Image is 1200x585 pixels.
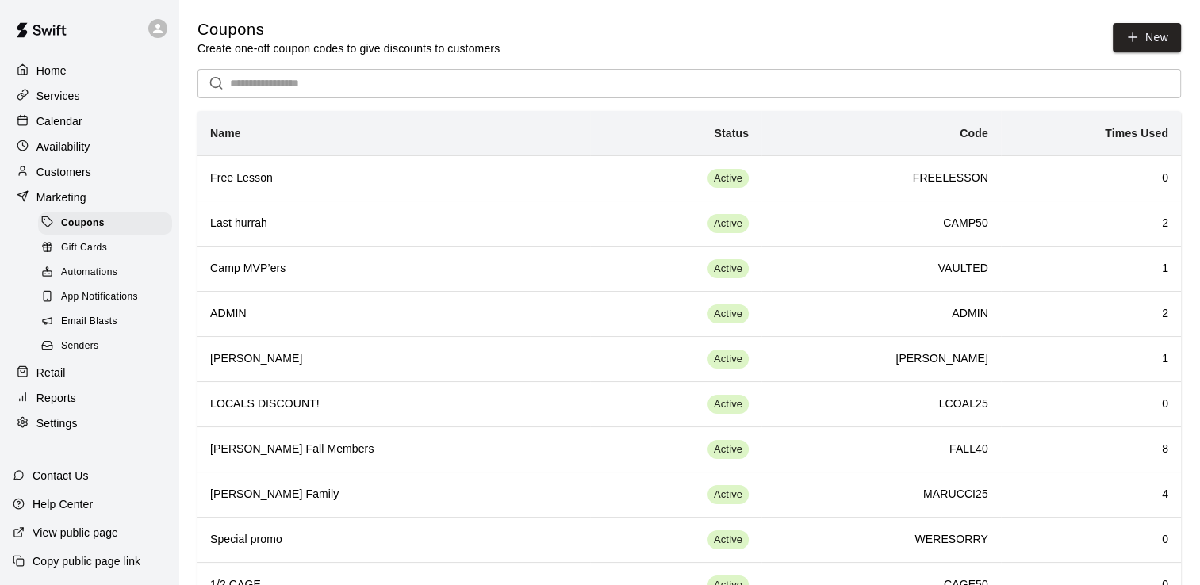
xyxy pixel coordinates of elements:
[36,88,80,104] p: Services
[36,139,90,155] p: Availability
[36,390,76,406] p: Reports
[13,160,166,184] a: Customers
[774,531,988,549] h6: WERESORRY
[197,40,500,56] p: Create one-off coupon codes to give discounts to customers
[33,525,118,541] p: View public page
[33,468,89,484] p: Contact Us
[36,164,91,180] p: Customers
[774,486,988,503] h6: MARUCCI25
[38,211,178,235] a: Coupons
[774,305,988,323] h6: ADMIN
[210,531,577,549] h6: Special promo
[197,19,500,40] h5: Coupons
[210,305,577,323] h6: ADMIN
[38,237,172,259] div: Gift Cards
[38,262,172,284] div: Automations
[36,365,66,380] p: Retail
[38,261,178,285] a: Automations
[13,135,166,159] a: Availability
[38,335,172,357] div: Senders
[38,310,178,335] a: Email Blasts
[13,411,166,435] a: Settings
[774,350,988,368] h6: [PERSON_NAME]
[210,127,241,140] b: Name
[38,286,172,308] div: App Notifications
[38,235,178,260] a: Gift Cards
[774,441,988,458] h6: FALL40
[707,397,749,412] span: Active
[1014,305,1168,323] h6: 2
[1014,215,1168,232] h6: 2
[210,170,577,187] h6: Free Lesson
[38,212,172,235] div: Coupons
[707,487,749,503] span: Active
[707,216,749,231] span: Active
[774,260,988,277] h6: VAULTED
[1014,260,1168,277] h6: 1
[13,185,166,209] a: Marketing
[707,307,749,322] span: Active
[36,113,82,129] p: Calendar
[33,553,140,569] p: Copy public page link
[61,314,117,330] span: Email Blasts
[960,127,988,140] b: Code
[13,386,166,410] a: Reports
[774,396,988,413] h6: LCOAL25
[36,415,78,431] p: Settings
[13,109,166,133] a: Calendar
[1105,127,1168,140] b: Times Used
[38,285,178,310] a: App Notifications
[210,215,577,232] h6: Last hurrah
[61,265,117,281] span: Automations
[36,63,67,78] p: Home
[13,361,166,384] a: Retail
[1014,486,1168,503] h6: 4
[707,352,749,367] span: Active
[1014,170,1168,187] h6: 0
[13,84,166,108] a: Services
[1014,531,1168,549] h6: 0
[38,311,172,333] div: Email Blasts
[210,441,577,458] h6: [PERSON_NAME] Fall Members
[1014,396,1168,413] h6: 0
[61,216,105,231] span: Coupons
[707,171,749,186] span: Active
[707,442,749,457] span: Active
[210,350,577,368] h6: [PERSON_NAME]
[1113,23,1181,52] button: New
[210,486,577,503] h6: [PERSON_NAME] Family
[38,335,178,359] a: Senders
[707,262,749,277] span: Active
[36,189,86,205] p: Marketing
[1014,441,1168,458] h6: 8
[1014,350,1168,368] h6: 1
[13,59,166,82] a: Home
[210,396,577,413] h6: LOCALS DISCOUNT!
[774,170,988,187] h6: FREELESSON
[61,289,138,305] span: App Notifications
[33,496,93,512] p: Help Center
[210,260,577,277] h6: Camp MVP’ers
[707,533,749,548] span: Active
[714,127,749,140] b: Status
[61,338,99,354] span: Senders
[774,215,988,232] h6: CAMP50
[61,240,107,256] span: Gift Cards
